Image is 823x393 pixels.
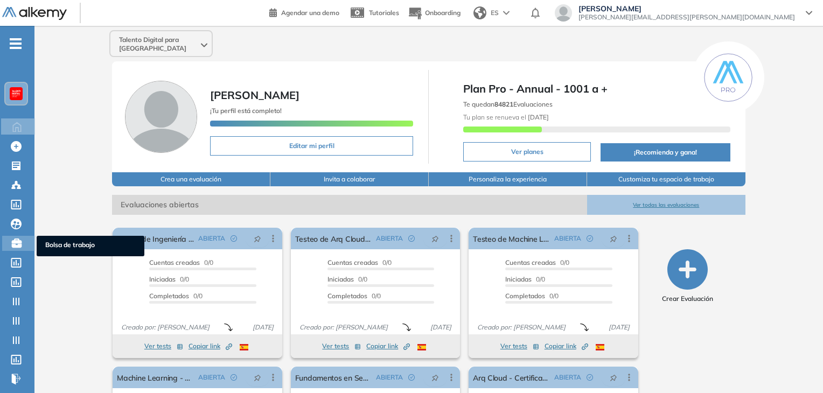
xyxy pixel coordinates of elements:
a: Testeo de Machine Learning - Certificación [473,228,549,249]
span: Cuentas creadas [327,258,378,266]
img: world [473,6,486,19]
span: check-circle [231,374,237,381]
button: Ver planes [463,142,591,162]
span: Talento Digital para [GEOGRAPHIC_DATA] [119,36,199,53]
span: Te quedan Evaluaciones [463,100,553,108]
span: pushpin [431,234,439,243]
span: ABIERTA [198,234,225,243]
span: 0/0 [327,292,381,300]
span: ABIERTA [554,234,581,243]
a: Testeo de Ingeniería de Datos - Certificación [117,228,193,249]
span: ¡Tu perfil está completo! [210,107,282,115]
span: Copiar link [366,341,410,351]
span: ABIERTA [554,373,581,382]
button: Invita a colaborar [270,172,429,186]
span: 0/0 [149,275,189,283]
button: Customiza tu espacio de trabajo [587,172,745,186]
span: Bolsa de trabajo [45,240,136,252]
img: Logo [2,7,67,20]
button: Ver todas las evaluaciones [587,195,745,215]
span: [PERSON_NAME][EMAIL_ADDRESS][PERSON_NAME][DOMAIN_NAME] [578,13,795,22]
span: [PERSON_NAME] [210,88,299,102]
span: Creado por: [PERSON_NAME] [117,322,214,332]
span: Completados [149,292,189,300]
button: pushpin [423,369,447,386]
span: 0/0 [505,292,559,300]
span: Completados [505,292,545,300]
span: Creado por: [PERSON_NAME] [473,322,570,332]
button: Ver tests [144,340,183,353]
span: [DATE] [426,322,456,332]
button: Editar mi perfil [210,136,413,156]
span: 0/0 [505,275,545,283]
button: Ver tests [500,340,539,353]
button: pushpin [246,230,269,247]
span: ABIERTA [376,234,403,243]
span: check-circle [408,235,415,242]
span: Evaluaciones abiertas [112,195,587,215]
span: Copiar link [189,341,232,351]
a: Arq Cloud - Certificación [473,367,549,388]
span: pushpin [254,234,261,243]
button: Onboarding [408,2,461,25]
img: ESP [417,344,426,350]
span: Plan Pro - Annual - 1001 a + [463,81,730,97]
span: [DATE] [604,322,634,332]
span: Onboarding [425,9,461,17]
b: [DATE] [526,113,549,121]
span: check-circle [408,374,415,381]
a: Machine Learning - Certificación [117,367,193,388]
a: Testeo de Arq Cloud - Certificación [295,228,372,249]
button: Ver tests [322,340,361,353]
button: pushpin [423,230,447,247]
img: https://assets.alkemy.org/workspaces/620/d203e0be-08f6-444b-9eae-a92d815a506f.png [12,89,20,98]
span: pushpin [610,234,617,243]
button: Copiar link [366,340,410,353]
span: pushpin [431,373,439,382]
button: pushpin [602,230,625,247]
button: Crear Evaluación [662,249,713,304]
button: pushpin [246,369,269,386]
span: 0/0 [149,292,203,300]
b: 84821 [494,100,513,108]
span: Iniciadas [505,275,532,283]
span: pushpin [254,373,261,382]
span: [PERSON_NAME] [578,4,795,13]
span: pushpin [610,373,617,382]
button: Copiar link [189,340,232,353]
span: 0/0 [505,258,569,266]
a: Fundamentos en Seguridad - Certificación [295,367,372,388]
a: Agendar una demo [269,5,339,18]
span: 0/0 [149,258,213,266]
span: Iniciadas [149,275,176,283]
img: arrow [503,11,510,15]
button: Personaliza la experiencia [429,172,587,186]
span: 0/0 [327,258,392,266]
span: 0/0 [327,275,367,283]
span: Iniciadas [327,275,354,283]
button: Crea una evaluación [112,172,270,186]
img: ESP [240,344,248,350]
span: Agendar una demo [281,9,339,17]
span: check-circle [587,374,593,381]
i: - [10,43,22,45]
button: ¡Recomienda y gana! [601,143,730,162]
span: ABIERTA [198,373,225,382]
button: pushpin [602,369,625,386]
span: Crear Evaluación [662,294,713,304]
span: [DATE] [248,322,278,332]
img: ESP [596,344,604,350]
span: Tutoriales [369,9,399,17]
span: ABIERTA [376,373,403,382]
span: Cuentas creadas [149,258,200,266]
button: Copiar link [545,340,588,353]
span: check-circle [231,235,237,242]
span: Tu plan se renueva el [463,113,549,121]
span: Creado por: [PERSON_NAME] [295,322,392,332]
span: Cuentas creadas [505,258,556,266]
img: Foto de perfil [125,81,197,153]
span: Completados [327,292,367,300]
span: ES [491,8,499,18]
span: check-circle [587,235,593,242]
span: Copiar link [545,341,588,351]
